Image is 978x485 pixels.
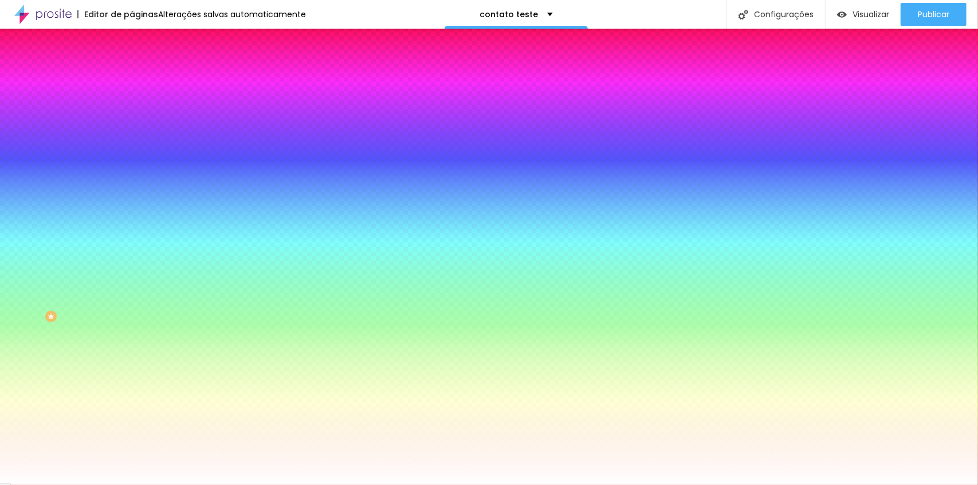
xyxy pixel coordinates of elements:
button: Visualizar [826,3,901,26]
div: Editor de páginas [77,10,158,18]
span: Visualizar [853,10,889,19]
div: Alterações salvas automaticamente [158,10,306,18]
img: view-1.svg [837,10,847,19]
img: Icone [739,10,748,19]
button: Publicar [901,3,967,26]
span: Publicar [918,10,949,19]
p: contato teste [480,10,539,18]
